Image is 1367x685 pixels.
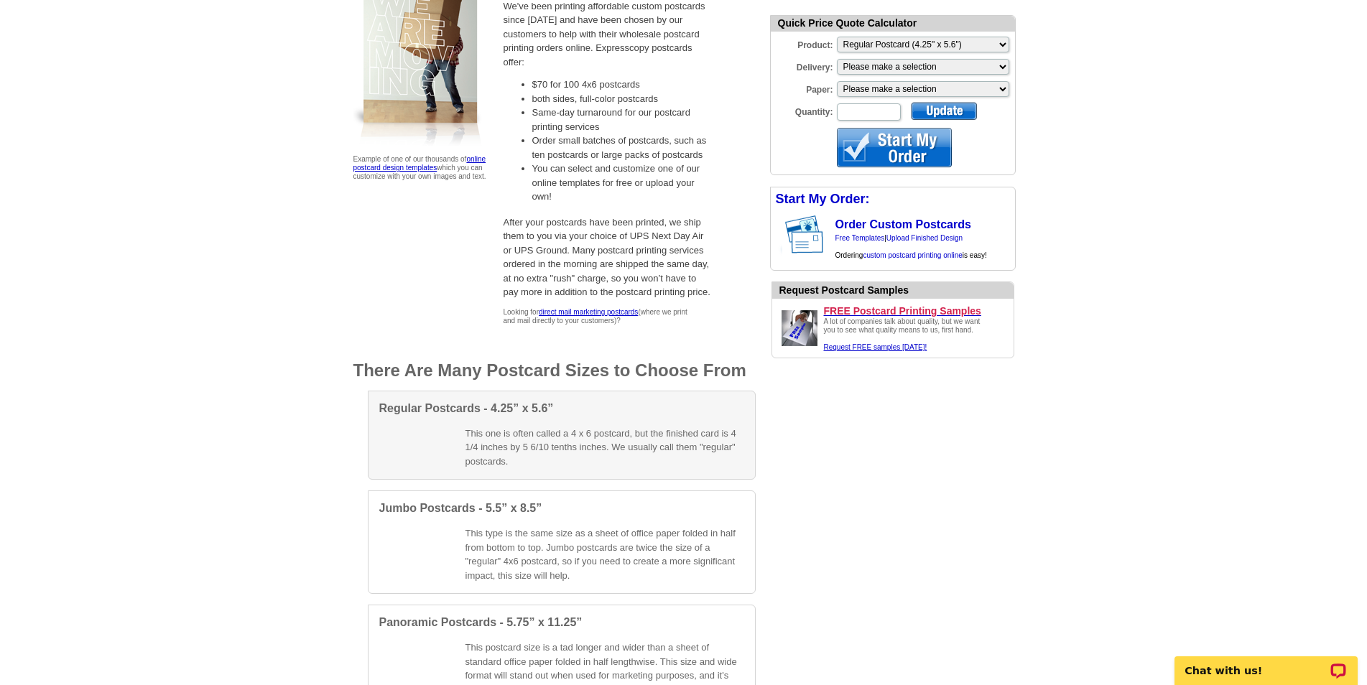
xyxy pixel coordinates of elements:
label: Paper: [771,80,835,96]
a: custom postcard printing online [863,251,962,259]
iframe: LiveChat chat widget [1165,640,1367,685]
label: Quantity: [771,102,835,118]
span: Example of one of our thousands of which you can customize with your own images and text. [353,155,486,180]
p: This type is the same size as a sheet of office paper folded in half from bottom to top. Jumbo po... [465,526,744,582]
p: Looking for (where we print and mail directly to your customers)? [504,308,691,325]
li: Order small batches of postcards, such as ten postcards or large packs of postcards [532,134,712,162]
a: FREE Postcard Printing Samples [824,304,1008,317]
a: Request FREE samples [DATE]! [824,343,927,351]
p: After your postcards have been printed, we ship them to you via your choice of UPS Next Day Air o... [504,215,712,299]
li: You can select and customize one of our online templates for free or upload your own! [532,162,712,204]
div: Request Postcard Samples [779,283,1014,298]
a: online postcard design templates [353,155,486,172]
div: A lot of companies talk about quality, but we want you to see what quality means to us, first hand. [824,317,989,352]
div: Start My Order: [771,187,1015,211]
a: Upload Finished Design [886,234,963,242]
img: Upload a design ready to be printed [778,307,821,350]
div: Quick Price Quote Calculator [771,16,1015,32]
span: | Ordering is easy! [835,234,987,259]
a: Order Custom Postcards [835,218,971,230]
span: Regular Postcards - 4.25” x 5.6” [379,402,554,414]
img: post card showing stamp and address area [782,211,833,258]
label: Product: [771,35,835,52]
h2: There Are Many Postcard Sizes to Choose From [353,362,756,379]
p: This one is often called a 4 x 6 postcard, but the finished card is 4 1/4 inches by 5 6/10 tenths... [465,427,744,469]
li: Same-day turnaround for our postcard printing services [532,106,712,134]
li: both sides, full-color postcards [532,92,712,106]
a: Free Templates [835,234,885,242]
span: Jumbo Postcards - 5.5” x 8.5” [379,502,542,514]
a: direct mail marketing postcards [539,308,638,316]
span: Panoramic Postcards - 5.75” x 11.25” [379,616,583,628]
img: background image for postcard [771,211,782,258]
li: $70 for 100 4x6 postcards [532,78,712,92]
label: Delivery: [771,57,835,74]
